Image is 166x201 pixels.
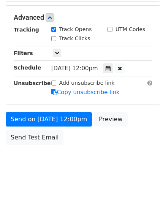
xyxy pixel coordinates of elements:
label: UTM Codes [115,25,145,33]
strong: Unsubscribe [14,80,51,86]
strong: Filters [14,50,33,56]
strong: Tracking [14,27,39,33]
a: Send Test Email [6,130,63,145]
strong: Schedule [14,65,41,71]
label: Add unsubscribe link [59,79,115,87]
label: Track Clicks [59,35,90,43]
h5: Advanced [14,13,152,22]
a: Copy unsubscribe link [51,89,120,96]
a: Send on [DATE] 12:00pm [6,112,92,127]
iframe: Chat Widget [128,165,166,201]
span: [DATE] 12:00pm [51,65,98,72]
a: Preview [94,112,127,127]
label: Track Opens [59,25,92,33]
